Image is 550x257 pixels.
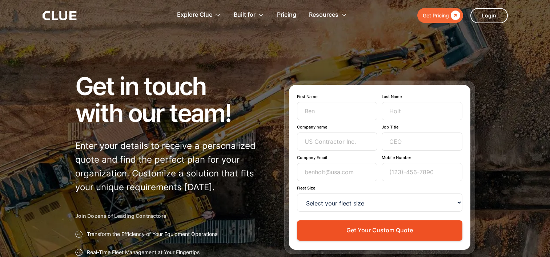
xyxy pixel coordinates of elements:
[382,155,462,160] label: Mobile Number
[234,4,256,26] div: Built for
[177,4,212,26] div: Explore Clue
[382,94,462,99] label: Last Name
[75,231,83,238] img: Approval checkmark icon
[382,102,462,120] input: Holt
[87,231,217,238] p: Transform the Efficiency of Your Equipment Operations
[417,8,463,23] a: Get Pricing
[297,125,378,130] label: Company name
[382,125,462,130] label: Job Title
[382,163,462,181] input: (123)-456-7890
[277,4,296,26] a: Pricing
[297,220,462,240] button: Get Your Custom Quote
[297,163,378,181] input: benholt@usa.com
[297,185,462,191] label: Fleet Size
[309,4,347,26] div: Resources
[75,212,266,220] h2: Join Dozens of Leading Contractors
[297,94,378,99] label: First Name
[297,102,378,120] input: Ben
[75,249,83,256] img: Approval checkmark icon
[449,11,460,20] div: 
[382,132,462,151] input: CEO
[470,8,508,23] a: Login
[423,11,449,20] div: Get Pricing
[234,4,264,26] div: Built for
[87,249,200,256] p: Real-Time Fleet Management at Your Fingertips
[177,4,221,26] div: Explore Clue
[75,139,266,194] p: Enter your details to receive a personalized quote and find the perfect plan for your organizatio...
[297,132,378,151] input: US Contractor Inc.
[309,4,338,26] div: Resources
[75,73,266,126] h1: Get in touch with our team!
[297,155,378,160] label: Company Email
